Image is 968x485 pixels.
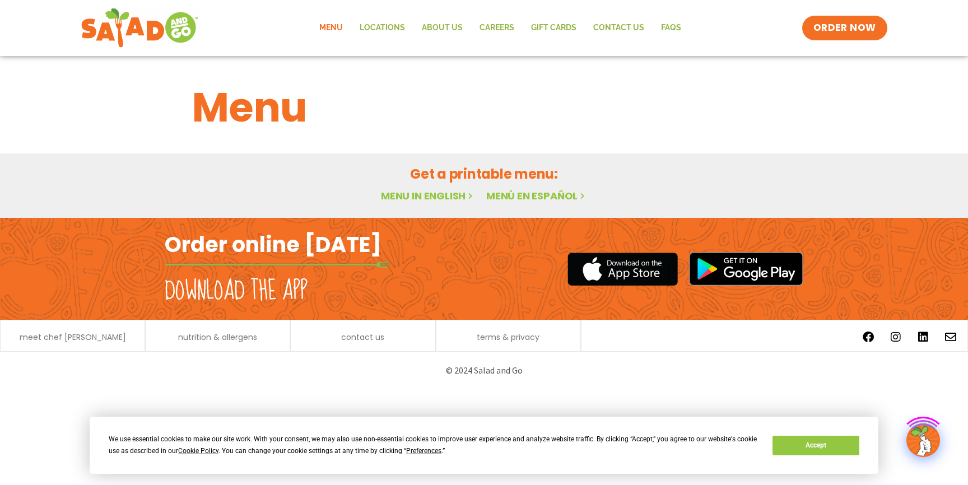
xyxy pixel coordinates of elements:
h2: Order online [DATE] [165,231,381,258]
a: FAQs [653,15,690,41]
a: GIFT CARDS [523,15,585,41]
a: Contact Us [585,15,653,41]
a: Menu [311,15,351,41]
a: terms & privacy [477,333,539,341]
a: Locations [351,15,413,41]
a: nutrition & allergens [178,333,257,341]
div: We use essential cookies to make our site work. With your consent, we may also use non-essential ... [109,433,759,457]
nav: Menu [311,15,690,41]
span: Preferences [406,447,441,455]
button: Accept [772,436,859,455]
a: Menú en español [486,189,587,203]
a: ORDER NOW [802,16,887,40]
img: fork [165,262,389,268]
img: appstore [567,251,678,287]
a: About Us [413,15,471,41]
span: Cookie Policy [178,447,218,455]
a: meet chef [PERSON_NAME] [20,333,126,341]
a: Careers [471,15,523,41]
h2: Get a printable menu: [192,164,776,184]
img: google_play [689,252,803,286]
h1: Menu [192,77,776,138]
img: new-SAG-logo-768×292 [81,6,199,50]
span: ORDER NOW [813,21,876,35]
h2: Download the app [165,276,308,307]
p: © 2024 Salad and Go [170,363,798,378]
div: Cookie Consent Prompt [90,417,878,474]
a: contact us [341,333,384,341]
a: Menu in English [381,189,475,203]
